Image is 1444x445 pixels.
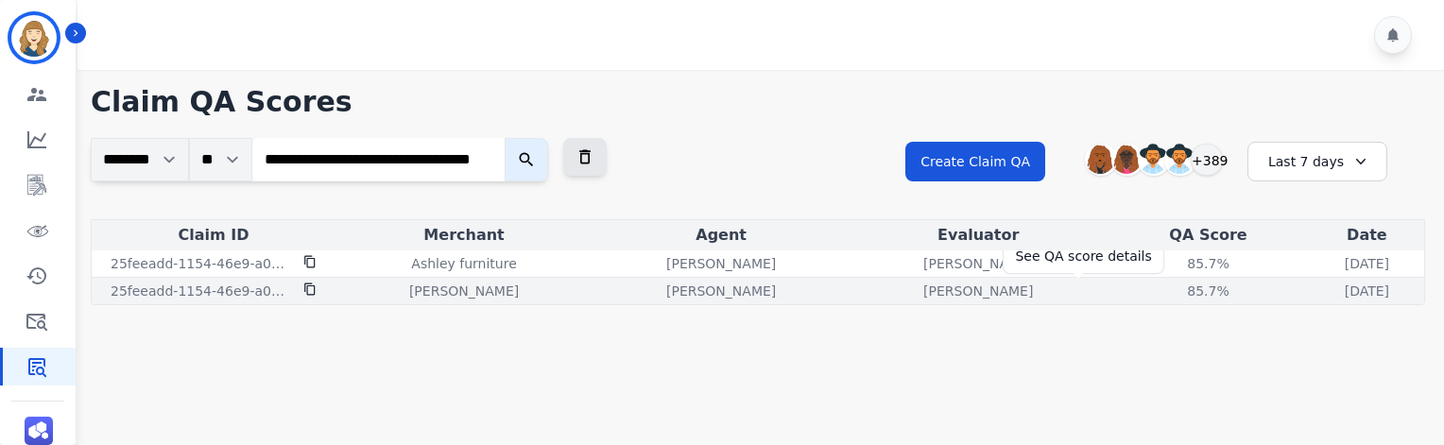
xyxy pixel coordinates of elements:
[1191,144,1223,176] div: +389
[339,224,589,247] div: Merchant
[95,224,332,247] div: Claim ID
[923,254,1033,273] p: [PERSON_NAME]
[853,224,1103,247] div: Evaluator
[923,282,1033,300] p: [PERSON_NAME]
[1345,254,1389,273] p: [DATE]
[1166,282,1251,300] div: 85.7%
[666,282,776,300] p: [PERSON_NAME]
[905,142,1045,181] button: Create Claim QA
[111,254,292,273] p: 25feeadd-1154-46e9-a007-63a4ee85c13d
[409,282,519,300] p: [PERSON_NAME]
[1166,254,1251,273] div: 85.7%
[91,85,1425,119] h1: Claim QA Scores
[111,282,292,300] p: 25feeadd-1154-46e9-a007-63a4ee85c13d
[1015,247,1151,265] div: See QA score details
[11,15,57,60] img: Bordered avatar
[666,254,776,273] p: [PERSON_NAME]
[596,224,846,247] div: Agent
[411,254,516,273] p: Ashley furniture
[1247,142,1387,181] div: Last 7 days
[1314,224,1420,247] div: Date
[1345,282,1389,300] p: [DATE]
[1110,224,1306,247] div: QA Score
